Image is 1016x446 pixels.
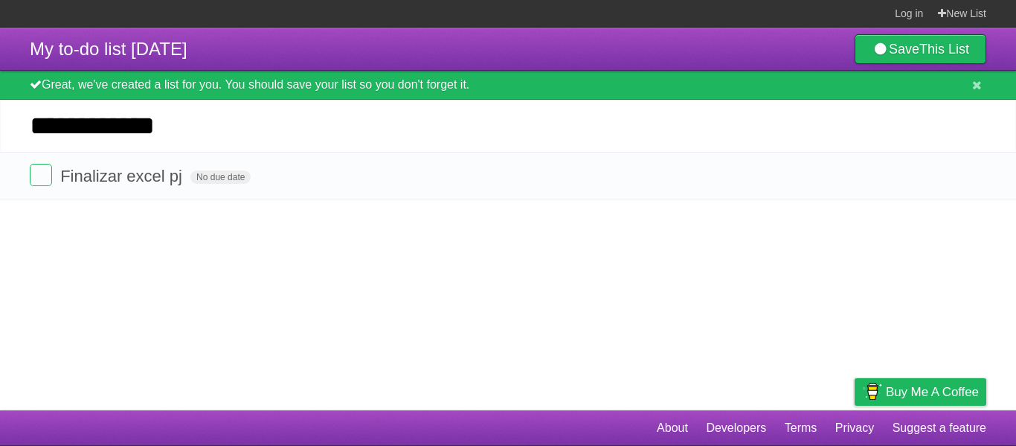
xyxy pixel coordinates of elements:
[886,379,979,405] span: Buy me a coffee
[60,167,186,185] span: Finalizar excel pj
[893,414,986,442] a: Suggest a feature
[855,34,986,64] a: SaveThis List
[190,171,251,184] span: No due date
[30,39,187,59] span: My to-do list [DATE]
[855,378,986,406] a: Buy me a coffee
[785,414,817,442] a: Terms
[706,414,766,442] a: Developers
[30,164,52,186] label: Done
[835,414,874,442] a: Privacy
[919,42,969,57] b: This List
[657,414,688,442] a: About
[862,379,882,404] img: Buy me a coffee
